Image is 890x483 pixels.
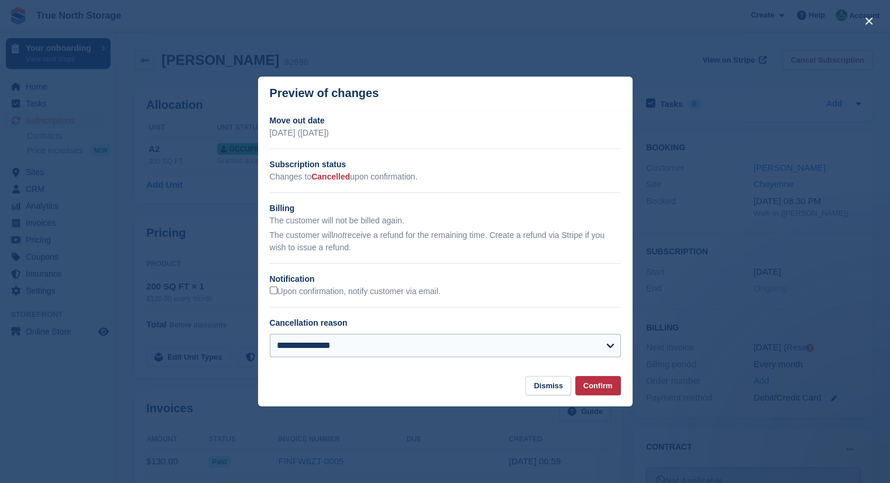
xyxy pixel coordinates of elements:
button: Dismiss [525,376,571,395]
p: The customer will receive a refund for the remaining time. Create a refund via Stripe if you wish... [270,229,621,254]
h2: Subscription status [270,158,621,171]
h2: Move out date [270,115,621,127]
input: Upon confirmation, notify customer via email. [270,287,277,294]
p: Changes to upon confirmation. [270,171,621,183]
p: Preview of changes [270,87,379,100]
label: Cancellation reason [270,318,348,327]
button: close [860,12,878,30]
h2: Notification [270,273,621,285]
label: Upon confirmation, notify customer via email. [270,287,441,297]
em: not [333,230,344,240]
p: [DATE] ([DATE]) [270,127,621,139]
p: The customer will not be billed again. [270,215,621,227]
button: Confirm [575,376,621,395]
span: Cancelled [311,172,350,181]
h2: Billing [270,202,621,215]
